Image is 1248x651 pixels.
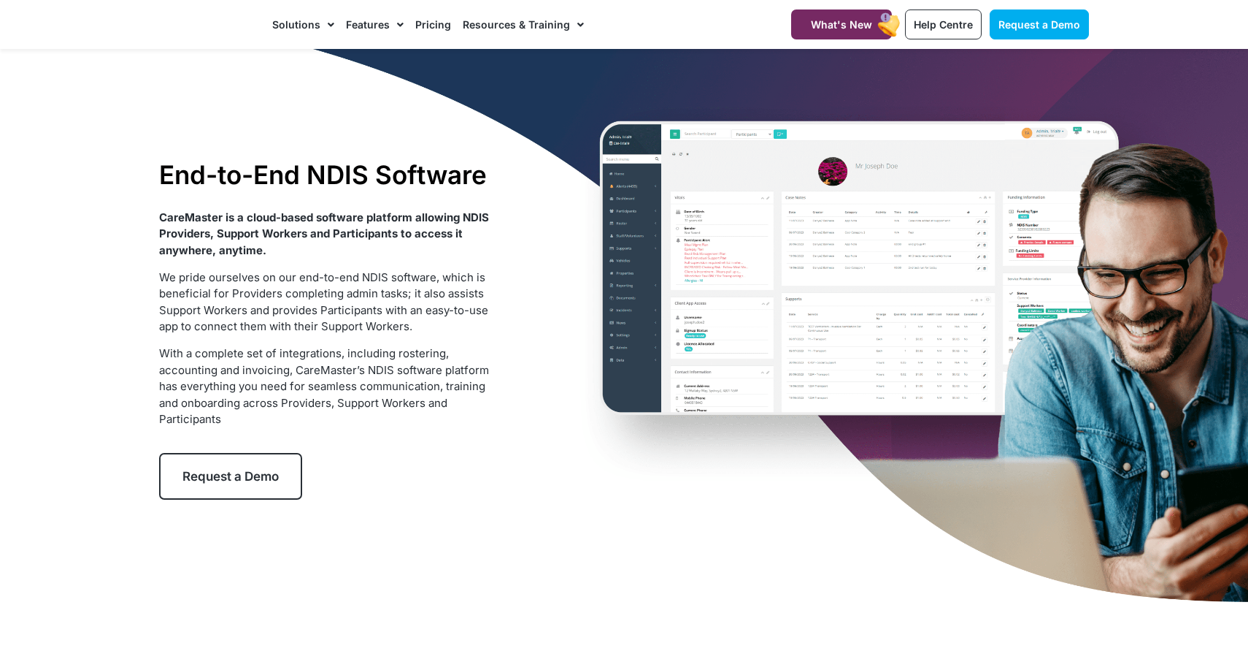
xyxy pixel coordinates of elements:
p: With a complete set of integrations, including rostering, accounting and invoicing, CareMaster’s ... [159,346,494,428]
a: Request a Demo [159,453,302,500]
strong: CareMaster is a cloud-based software platform allowing NDIS Providers, Support Workers and Partic... [159,210,489,257]
span: What's New [811,18,872,31]
span: Help Centre [914,18,973,31]
img: CareMaster Logo [159,14,258,36]
span: Request a Demo [182,469,279,484]
h1: End-to-End NDIS Software [159,159,494,190]
span: We pride ourselves on our end-to-end NDIS software, which is beneficial for Providers completing ... [159,270,488,334]
span: Request a Demo [998,18,1080,31]
a: Help Centre [905,9,982,39]
a: Request a Demo [990,9,1089,39]
a: What's New [791,9,892,39]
